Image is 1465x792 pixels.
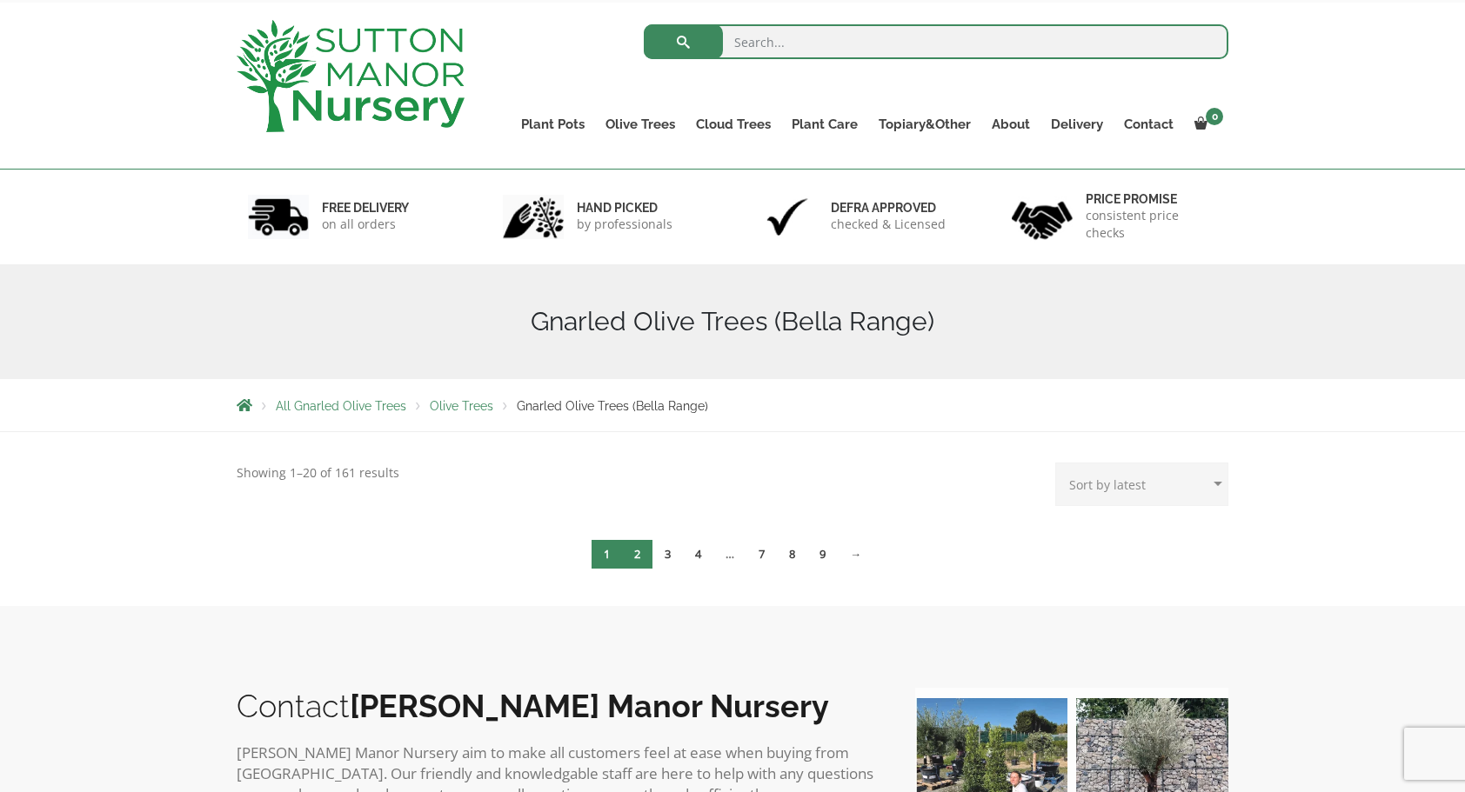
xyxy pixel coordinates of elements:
[595,112,686,136] a: Olive Trees
[237,463,399,483] p: Showing 1–20 of 161 results
[1086,207,1218,242] p: consistent price checks
[777,540,807,569] a: Page 8
[981,112,1040,136] a: About
[1206,108,1223,125] span: 0
[838,540,873,569] a: →
[1055,463,1228,506] select: Shop order
[757,195,818,239] img: 3.jpg
[430,399,493,413] a: Olive Trees
[1184,112,1228,136] a: 0
[831,200,946,216] h6: Defra approved
[517,399,708,413] span: Gnarled Olive Trees (Bella Range)
[237,20,465,132] img: logo
[248,195,309,239] img: 1.jpg
[713,540,746,569] span: …
[237,539,1228,576] nav: Product Pagination
[237,688,880,724] h2: Contact
[592,540,622,569] span: Page 1
[622,540,652,569] a: Page 2
[746,540,777,569] a: Page 7
[1114,112,1184,136] a: Contact
[350,688,829,724] b: [PERSON_NAME] Manor Nursery
[1040,112,1114,136] a: Delivery
[1086,191,1218,207] h6: Price promise
[652,540,683,569] a: Page 3
[781,112,868,136] a: Plant Care
[1012,190,1073,243] img: 4.jpg
[831,216,946,233] p: checked & Licensed
[577,200,672,216] h6: hand picked
[577,216,672,233] p: by professionals
[237,398,1228,412] nav: Breadcrumbs
[322,216,409,233] p: on all orders
[868,112,981,136] a: Topiary&Other
[807,540,838,569] a: Page 9
[276,399,406,413] a: All Gnarled Olive Trees
[322,200,409,216] h6: FREE DELIVERY
[503,195,564,239] img: 2.jpg
[237,306,1228,337] h1: Gnarled Olive Trees (Bella Range)
[644,24,1229,59] input: Search...
[683,540,713,569] a: Page 4
[686,112,781,136] a: Cloud Trees
[511,112,595,136] a: Plant Pots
